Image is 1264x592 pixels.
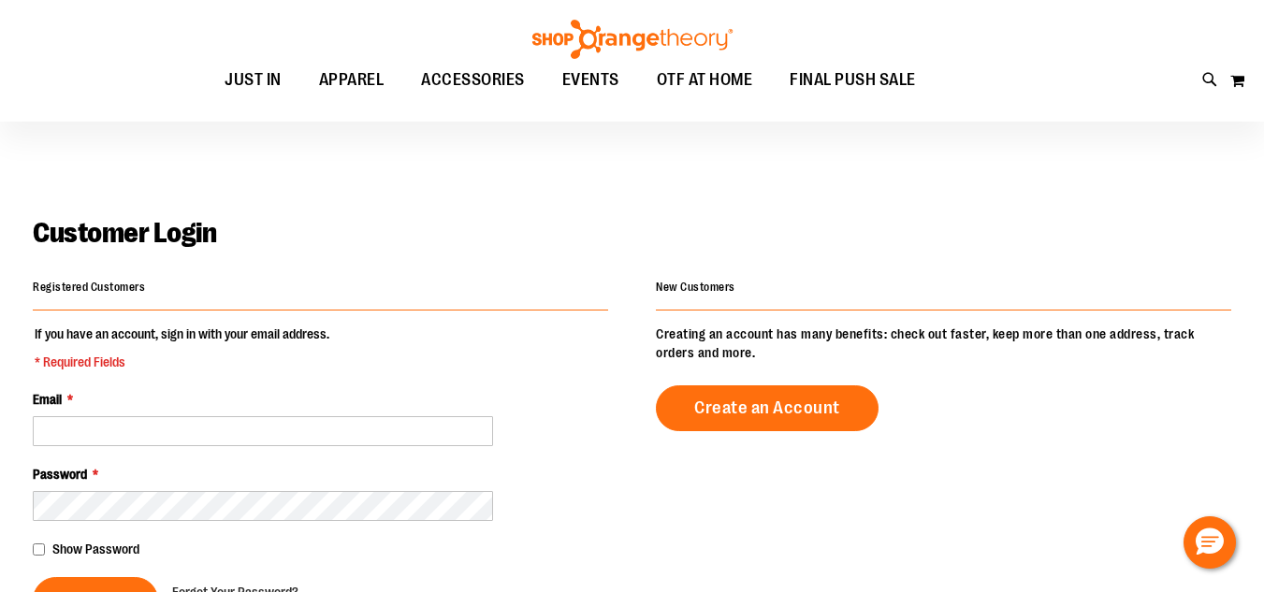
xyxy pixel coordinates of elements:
[656,325,1231,362] p: Creating an account has many benefits: check out faster, keep more than one address, track orders...
[1184,516,1236,569] button: Hello, have a question? Let’s chat.
[421,59,525,101] span: ACCESSORIES
[562,59,619,101] span: EVENTS
[206,59,300,102] a: JUST IN
[544,59,638,102] a: EVENTS
[300,59,403,102] a: APPAREL
[33,467,87,482] span: Password
[225,59,282,101] span: JUST IN
[35,353,329,371] span: * Required Fields
[694,397,840,418] span: Create an Account
[638,59,772,102] a: OTF AT HOME
[33,325,331,371] legend: If you have an account, sign in with your email address.
[771,59,935,102] a: FINAL PUSH SALE
[530,20,735,59] img: Shop Orangetheory
[656,385,879,431] a: Create an Account
[33,217,216,249] span: Customer Login
[402,59,544,102] a: ACCESSORIES
[657,59,753,101] span: OTF AT HOME
[33,392,62,407] span: Email
[33,281,145,294] strong: Registered Customers
[656,281,735,294] strong: New Customers
[790,59,916,101] span: FINAL PUSH SALE
[319,59,385,101] span: APPAREL
[52,541,139,556] span: Show Password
